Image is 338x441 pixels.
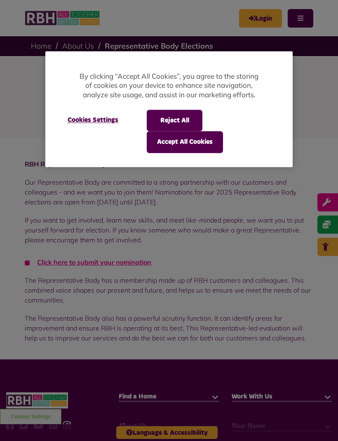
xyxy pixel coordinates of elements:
[147,131,223,153] button: Accept All Cookies
[147,110,202,131] button: Reject All
[45,51,293,167] div: Privacy
[78,72,260,100] p: By clicking “Accept All Cookies”, you agree to the storing of cookies on your device to enhance s...
[58,110,128,130] button: Cookies Settings
[45,51,293,167] div: Cookie banner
